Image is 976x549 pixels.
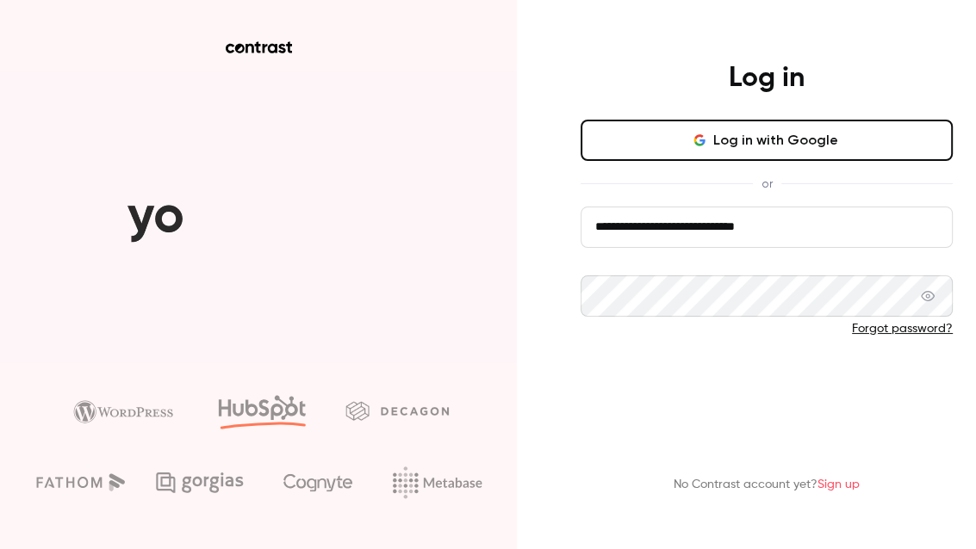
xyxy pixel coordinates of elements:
[581,365,953,406] button: Log in
[345,401,449,420] img: decagon
[581,120,953,161] button: Log in with Google
[753,175,781,193] span: or
[674,476,860,494] p: No Contrast account yet?
[729,61,805,96] h4: Log in
[852,323,953,335] a: Forgot password?
[817,478,860,490] a: Sign up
